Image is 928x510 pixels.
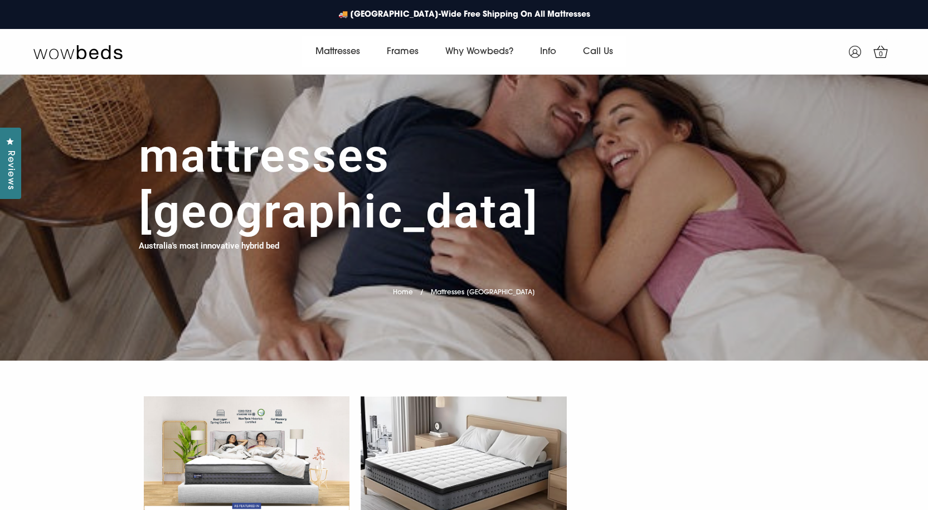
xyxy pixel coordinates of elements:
span: Mattresses [GEOGRAPHIC_DATA] [431,289,535,296]
a: Frames [373,36,432,67]
nav: breadcrumbs [393,274,535,303]
span: 0 [876,49,887,60]
a: Info [527,36,570,67]
a: Call Us [570,36,626,67]
a: Home [393,289,413,296]
img: Wow Beds Logo [33,44,123,60]
a: Why Wowbeds? [432,36,527,67]
a: 🚚 [GEOGRAPHIC_DATA]-Wide Free Shipping On All Mattresses [333,3,596,26]
a: Mattresses [302,36,373,67]
span: Reviews [3,150,17,190]
h4: Australia's most innovative hybrid bed [139,240,279,252]
h1: Mattresses [GEOGRAPHIC_DATA] [139,128,790,240]
a: 0 [867,38,895,66]
span: / [420,289,424,296]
